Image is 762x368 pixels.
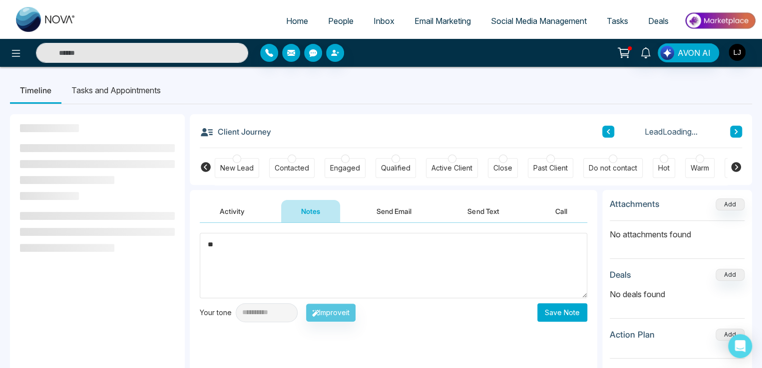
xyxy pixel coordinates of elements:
[638,11,679,30] a: Deals
[537,303,587,322] button: Save Note
[533,163,568,173] div: Past Client
[491,16,587,26] span: Social Media Management
[716,269,745,281] button: Add
[200,307,236,318] div: Your tone
[328,16,354,26] span: People
[716,329,745,341] button: Add
[658,163,670,173] div: Hot
[691,163,709,173] div: Warm
[684,9,756,32] img: Market-place.gif
[716,199,745,208] span: Add
[610,199,660,209] h3: Attachments
[281,200,340,222] button: Notes
[610,270,631,280] h3: Deals
[61,77,171,104] li: Tasks and Appointments
[404,11,481,30] a: Email Marketing
[275,163,309,173] div: Contacted
[729,44,746,61] img: User Avatar
[200,200,265,222] button: Activity
[10,77,61,104] li: Timeline
[716,198,745,210] button: Add
[431,163,472,173] div: Active Client
[220,163,254,173] div: New Lead
[286,16,308,26] span: Home
[481,11,597,30] a: Social Media Management
[318,11,364,30] a: People
[610,288,745,300] p: No deals found
[597,11,638,30] a: Tasks
[728,334,752,358] div: Open Intercom Messenger
[364,11,404,30] a: Inbox
[610,221,745,240] p: No attachments found
[493,163,512,173] div: Close
[330,163,360,173] div: Engaged
[660,46,674,60] img: Lead Flow
[535,200,587,222] button: Call
[357,200,431,222] button: Send Email
[381,163,410,173] div: Qualified
[374,16,394,26] span: Inbox
[610,330,655,340] h3: Action Plan
[276,11,318,30] a: Home
[607,16,628,26] span: Tasks
[589,163,637,173] div: Do not contact
[678,47,711,59] span: AVON AI
[414,16,471,26] span: Email Marketing
[658,43,719,62] button: AVON AI
[645,126,698,138] span: Lead Loading...
[447,200,519,222] button: Send Text
[648,16,669,26] span: Deals
[200,124,271,139] h3: Client Journey
[16,7,76,32] img: Nova CRM Logo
